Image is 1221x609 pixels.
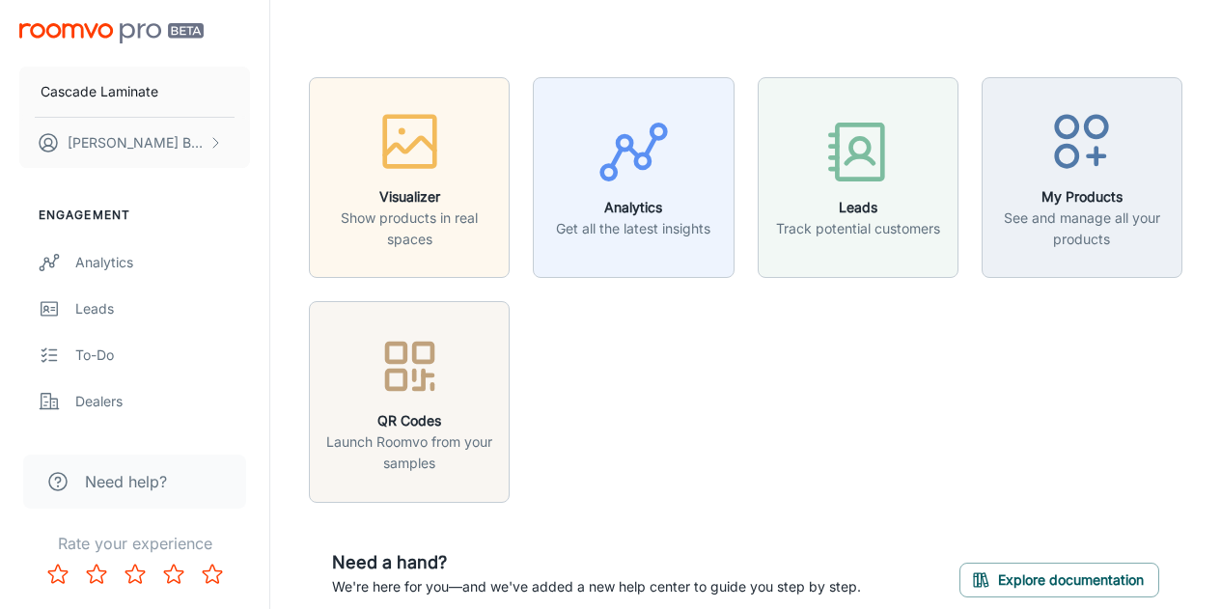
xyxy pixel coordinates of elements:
[19,67,250,117] button: Cascade Laminate
[959,568,1159,588] a: Explore documentation
[556,197,710,218] h6: Analytics
[75,298,250,319] div: Leads
[959,563,1159,597] button: Explore documentation
[533,167,734,186] a: AnalyticsGet all the latest insights
[19,23,204,43] img: Roomvo PRO Beta
[68,132,204,153] p: [PERSON_NAME] Buckwold
[19,118,250,168] button: [PERSON_NAME] Buckwold
[994,208,1170,250] p: See and manage all your products
[556,218,710,239] p: Get all the latest insights
[982,77,1182,278] button: My ProductsSee and manage all your products
[332,549,861,576] h6: Need a hand?
[116,555,154,594] button: Rate 3 star
[309,77,510,278] button: VisualizerShow products in real spaces
[75,391,250,412] div: Dealers
[77,555,116,594] button: Rate 2 star
[321,208,497,250] p: Show products in real spaces
[309,391,510,410] a: QR CodesLaunch Roomvo from your samples
[533,77,734,278] button: AnalyticsGet all the latest insights
[758,77,958,278] button: LeadsTrack potential customers
[994,186,1170,208] h6: My Products
[758,167,958,186] a: LeadsTrack potential customers
[776,197,940,218] h6: Leads
[15,532,254,555] p: Rate your experience
[321,186,497,208] h6: Visualizer
[982,167,1182,186] a: My ProductsSee and manage all your products
[154,555,193,594] button: Rate 4 star
[332,576,861,597] p: We're here for you—and we've added a new help center to guide you step by step.
[309,301,510,502] button: QR CodesLaunch Roomvo from your samples
[321,410,497,431] h6: QR Codes
[75,252,250,273] div: Analytics
[193,555,232,594] button: Rate 5 star
[321,431,497,474] p: Launch Roomvo from your samples
[75,345,250,366] div: To-do
[776,218,940,239] p: Track potential customers
[39,555,77,594] button: Rate 1 star
[41,81,158,102] p: Cascade Laminate
[85,470,167,493] span: Need help?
